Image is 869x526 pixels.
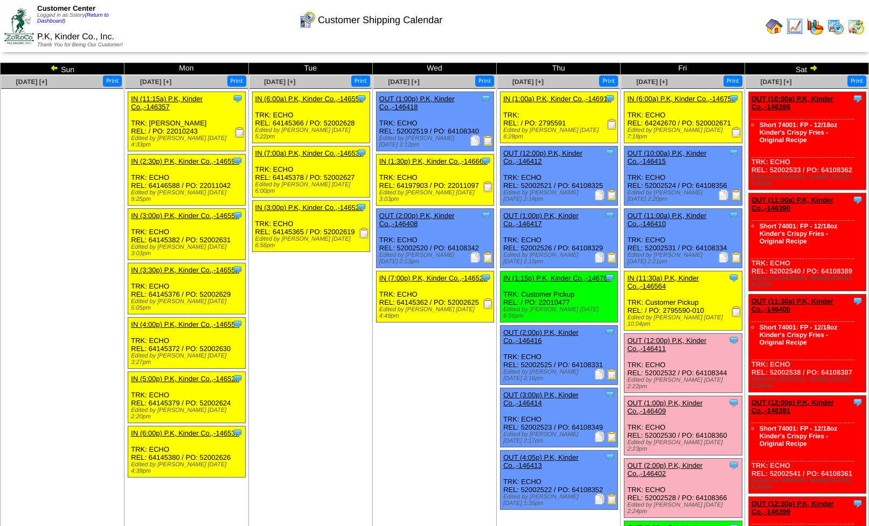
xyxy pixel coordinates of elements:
a: OUT (2:00p) P.K, Kinder Co.,-146416 [503,328,579,345]
span: Customer Shipping Calendar [318,15,442,26]
img: Tooltip [604,452,615,462]
img: Tooltip [232,427,243,438]
div: TRK: ECHO REL: 52002530 / PO: 64108360 [624,396,742,455]
a: [DATE] [+] [388,78,420,86]
div: TRK: ECHO REL: 52002523 / PO: 64108349 [500,388,618,447]
a: IN (3:00p) P.K, Kinder Co.,-146525 [255,204,364,212]
div: Edited by [PERSON_NAME] [DATE] 2:15pm [503,252,617,265]
a: IN (6:00p) P.K, Kinder Co.,-146530 [131,429,239,437]
a: Short 74001: FP - 12/18oz Kinder's Crispy Fries - Original Recipe [760,425,838,447]
td: Sat [745,63,868,75]
div: Edited by [PERSON_NAME] [DATE] 6:00pm [255,181,370,194]
img: graph.gif [807,18,824,35]
button: Print [847,75,866,87]
div: Edited by [PERSON_NAME] [DATE] 6:56pm [503,306,617,319]
div: Edited by [PERSON_NAME] [DATE] 9:25pm [131,190,245,202]
img: Bill of Lading [607,252,617,263]
img: Tooltip [728,148,739,158]
div: TRK: [PERSON_NAME] REL: / PO: 22010243 [128,92,246,151]
a: IN (3:00p) P.K, Kinder Co.,-146555 [131,212,239,220]
img: Tooltip [728,210,739,221]
img: Tooltip [604,327,615,338]
div: Edited by [PERSON_NAME] [DATE] 2:12pm [379,135,493,148]
img: calendarprod.gif [827,18,844,35]
a: Short 74001: FP - 12/18oz Kinder's Crispy Fries - Original Recipe [760,121,838,144]
div: TRK: Customer Pickup REL: / PO: 22010477 [500,271,618,322]
img: Receiving Document [234,127,245,138]
button: Print [351,75,370,87]
img: Tooltip [481,93,491,104]
img: Tooltip [356,93,367,104]
img: Receiving Document [731,306,742,317]
img: Tooltip [232,210,243,221]
img: Bill of Lading [731,190,742,200]
img: Packing Slip [718,190,729,200]
img: line_graph.gif [786,18,803,35]
div: Edited by [PERSON_NAME] [DATE] 1:35pm [503,494,617,507]
div: Edited by [PERSON_NAME] [DATE] 3:27pm [131,353,245,366]
img: Bill of Lading [483,135,493,146]
div: TRK: ECHO REL: 64145365 / PO: 52002619 [252,201,370,252]
div: Edited by [PERSON_NAME] [DATE] 2:20pm [627,190,741,202]
div: Edited by [PERSON_NAME] [DATE] 6:27pm [752,275,866,288]
img: Tooltip [604,210,615,221]
a: OUT (12:00p) P.K, Kinder Co.,-146411 [627,336,706,353]
img: Tooltip [232,156,243,166]
img: Tooltip [604,389,615,400]
img: Packing Slip [594,494,605,504]
div: TRK: ECHO REL: 64145382 / PO: 52002631 [128,209,246,260]
img: Bill of Lading [607,190,617,200]
div: TRK: ECHO REL: 52002541 / PO: 64108361 [748,396,866,494]
div: Edited by [PERSON_NAME] [DATE] 7:18pm [627,127,741,140]
div: TRK: ECHO REL: 64145379 / PO: 52002624 [128,372,246,423]
img: ZoRoCo_Logo(Green%26Foil)%20jpg.webp [4,8,34,44]
div: Edited by [PERSON_NAME] [DATE] 6:28pm [503,127,617,140]
div: Edited by [PERSON_NAME] [DATE] 4:58pm [752,174,866,187]
a: OUT (11:00a) P.K, Kinder Co.,-146390 [752,196,833,212]
div: Edited by [PERSON_NAME] [DATE] 2:22pm [627,377,741,390]
img: Packing Slip [594,369,605,380]
a: IN (11:15a) P.K, Kinder Co.,-146357 [131,95,203,111]
img: Packing Slip [470,135,481,146]
a: [DATE] [+] [140,78,171,86]
a: IN (7:00a) P.K, Kinder Co.,-146531 [255,149,364,157]
div: TRK: ECHO REL: 52002532 / PO: 64108344 [624,334,742,393]
img: Tooltip [604,148,615,158]
button: Print [724,75,742,87]
a: OUT (4:05p) P.K, Kinder Co.,-146413 [503,453,579,469]
span: Logged in as Sstory [37,12,109,24]
img: Receiving Document [483,181,493,192]
div: TRK: ECHO REL: 52002522 / PO: 64108352 [500,451,618,510]
div: TRK: ECHO REL: 64145372 / PO: 52002630 [128,318,246,369]
a: OUT (12:00p) P.K, Kinder Co.,-146391 [752,398,834,415]
a: IN (6:00a) P.K, Kinder Co.,-146758 [627,95,735,103]
img: Tooltip [232,373,243,384]
img: Tooltip [728,93,739,104]
div: Edited by [PERSON_NAME] [DATE] 6:56pm [255,236,370,249]
td: Wed [372,63,496,75]
div: TRK: ECHO REL: 64145362 / PO: 52002625 [376,271,493,322]
a: Short 74001: FP - 12/18oz Kinder's Crispy Fries - Original Recipe [760,222,838,245]
div: TRK: ECHO REL: 52002524 / PO: 64108356 [624,146,742,206]
div: TRK: ECHO REL: 52002525 / PO: 64108331 [500,326,618,385]
div: Edited by [PERSON_NAME] [DATE] 10:04pm [627,314,741,327]
img: Tooltip [356,148,367,158]
a: IN (3:30p) P.K, Kinder Co.,-146552 [131,266,239,274]
img: Tooltip [232,264,243,275]
img: Tooltip [604,272,615,283]
div: Edited by [PERSON_NAME] [DATE] 2:14pm [503,190,617,202]
span: [DATE] [+] [636,78,668,86]
a: OUT (2:00p) P.K, Kinder Co.,-146408 [379,212,455,228]
div: TRK: ECHO REL: 52002520 / PO: 64108342 [376,209,493,268]
td: Thu [497,63,621,75]
img: Tooltip [728,397,739,408]
img: Tooltip [481,210,491,221]
div: Edited by [PERSON_NAME] [DATE] 2:17pm [503,431,617,444]
img: Tooltip [852,93,863,104]
img: Tooltip [852,296,863,306]
img: Tooltip [852,498,863,509]
a: OUT (10:00a) P.K, Kinder Co.,-146415 [627,149,706,165]
div: Edited by [PERSON_NAME] [DATE] 5:05pm [131,298,245,311]
div: TRK: ECHO REL: 52002526 / PO: 64108329 [500,209,618,268]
